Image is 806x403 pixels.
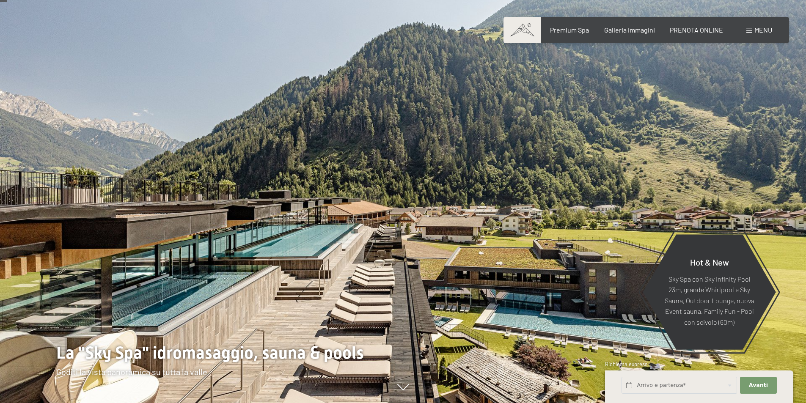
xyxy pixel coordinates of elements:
a: Galleria immagini [604,26,655,34]
span: Richiesta express [605,361,647,367]
a: Premium Spa [550,26,589,34]
p: Sky Spa con Sky infinity Pool 23m, grande Whirlpool e Sky Sauna, Outdoor Lounge, nuova Event saun... [663,273,755,327]
span: Menu [754,26,772,34]
button: Avanti [740,377,776,394]
span: Avanti [749,381,768,389]
a: PRENOTA ONLINE [670,26,723,34]
span: Hot & New [690,257,729,267]
a: Hot & New Sky Spa con Sky infinity Pool 23m, grande Whirlpool e Sky Sauna, Outdoor Lounge, nuova ... [642,234,776,350]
